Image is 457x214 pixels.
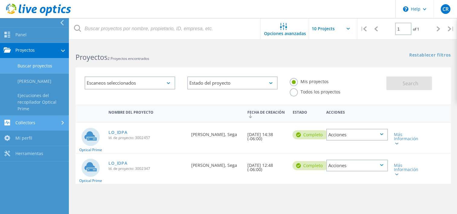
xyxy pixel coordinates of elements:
span: Optical Prime [79,148,102,152]
input: Buscar proyectos por nombre, propietario, ID, empresa, etc. [69,18,261,39]
svg: \n [403,6,408,12]
div: completo [292,161,328,170]
span: CR [442,7,448,11]
a: LO_IDPA [108,130,127,135]
span: Id. de proyecto: 3002347 [108,167,185,170]
span: Opciones avanzadas [264,31,306,36]
div: Más Información [394,163,418,176]
div: [PERSON_NAME], Sega [188,154,244,173]
button: Search [386,76,432,90]
div: Nombre del proyecto [105,106,188,117]
div: [DATE] 12:48 (-06:00) [244,154,289,178]
label: Mis proyectos [290,78,328,84]
div: Acciones [326,160,388,171]
span: of 1 [413,27,419,32]
label: Todos los proyectos [290,88,340,94]
a: Restablecer filtros [409,53,451,58]
div: | [357,18,370,40]
div: [PERSON_NAME], Sega [188,123,244,143]
div: [DATE] 14:38 (-06:00) [244,123,289,147]
div: Fecha de creación [244,106,289,121]
div: Estado [289,106,323,117]
div: Acciones [323,106,391,117]
span: Id. de proyecto: 3002457 [108,136,185,140]
div: Más Información [394,132,418,145]
a: Live Optics Dashboard [6,13,71,17]
b: Proyectos [76,52,108,62]
div: Escaneos seleccionados [85,76,175,89]
div: | [445,18,457,40]
span: 2 Proyectos encontrados [108,56,149,61]
div: Acciones [326,129,388,141]
span: Optical Prime [79,179,102,183]
div: Estado del proyecto [187,76,278,89]
a: LO_IDPA [108,161,127,165]
div: completo [292,130,328,139]
span: Search [403,80,418,87]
